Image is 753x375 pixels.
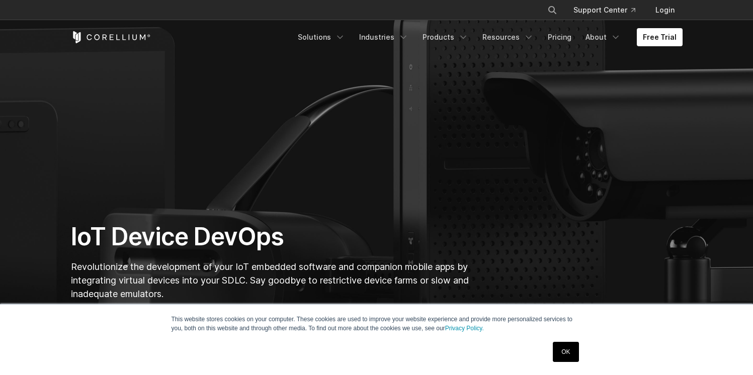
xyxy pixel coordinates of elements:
div: Navigation Menu [535,1,683,19]
a: Support Center [565,1,643,19]
button: Search [543,1,561,19]
a: Free Trial [637,28,683,46]
a: About [579,28,627,46]
a: Pricing [542,28,577,46]
a: Login [647,1,683,19]
a: Privacy Policy. [445,325,484,332]
a: Resources [476,28,540,46]
span: Revolutionize the development of your IoT embedded software and companion mobile apps by integrat... [71,261,469,299]
h1: IoT Device DevOps [71,222,472,252]
a: Industries [353,28,414,46]
a: Products [416,28,474,46]
div: Navigation Menu [292,28,683,46]
a: OK [553,342,578,362]
p: This website stores cookies on your computer. These cookies are used to improve your website expe... [172,315,582,333]
a: Corellium Home [71,31,151,43]
a: Solutions [292,28,351,46]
